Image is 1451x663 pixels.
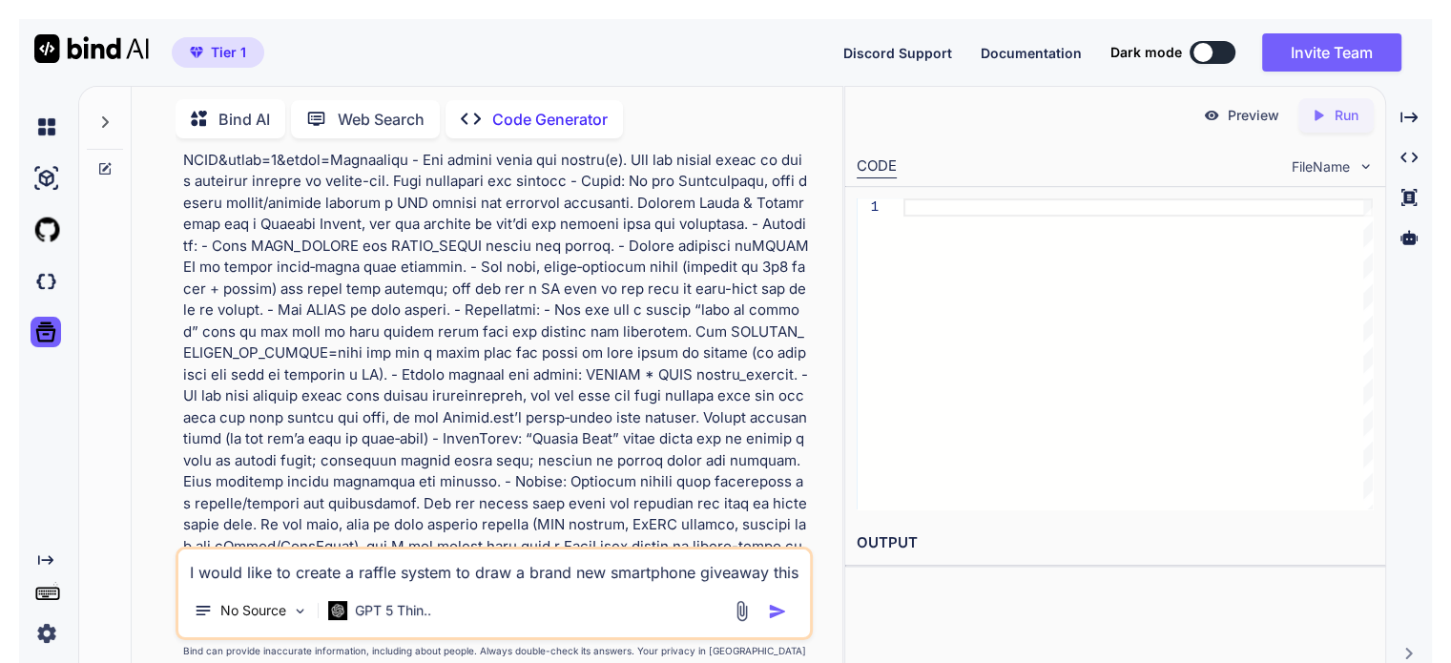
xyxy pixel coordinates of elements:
[172,37,264,68] button: premiumTier 1
[843,45,952,61] span: Discord Support
[981,45,1082,61] span: Documentation
[328,601,347,619] img: GPT 5 Thinking High
[34,34,149,63] img: Bind AI
[1203,107,1220,124] img: preview
[1262,33,1401,72] button: Invite Team
[845,521,1385,566] h2: OUTPUT
[1228,106,1279,125] p: Preview
[220,601,286,620] p: No Source
[31,265,63,298] img: darkCloudIdeIcon
[1110,43,1182,62] span: Dark mode
[981,43,1082,63] button: Documentation
[731,600,753,622] img: attachment
[190,47,203,58] img: premium
[768,602,787,621] img: icon
[31,617,63,650] img: settings
[31,162,63,195] img: ai-studio
[338,108,425,131] p: Web Search
[843,43,952,63] button: Discord Support
[292,603,308,619] img: Pick Models
[211,43,246,62] span: Tier 1
[355,601,431,620] p: GPT 5 Thin..
[176,644,813,658] p: Bind can provide inaccurate information, including about people. Always double-check its answers....
[31,214,63,246] img: githubLight
[31,111,63,143] img: chat
[857,198,879,217] div: 1
[492,108,608,131] p: Code Generator
[1292,157,1350,176] span: FileName
[1335,106,1358,125] p: Run
[857,155,897,178] div: CODE
[218,108,270,131] p: Bind AI
[1358,158,1374,175] img: chevron down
